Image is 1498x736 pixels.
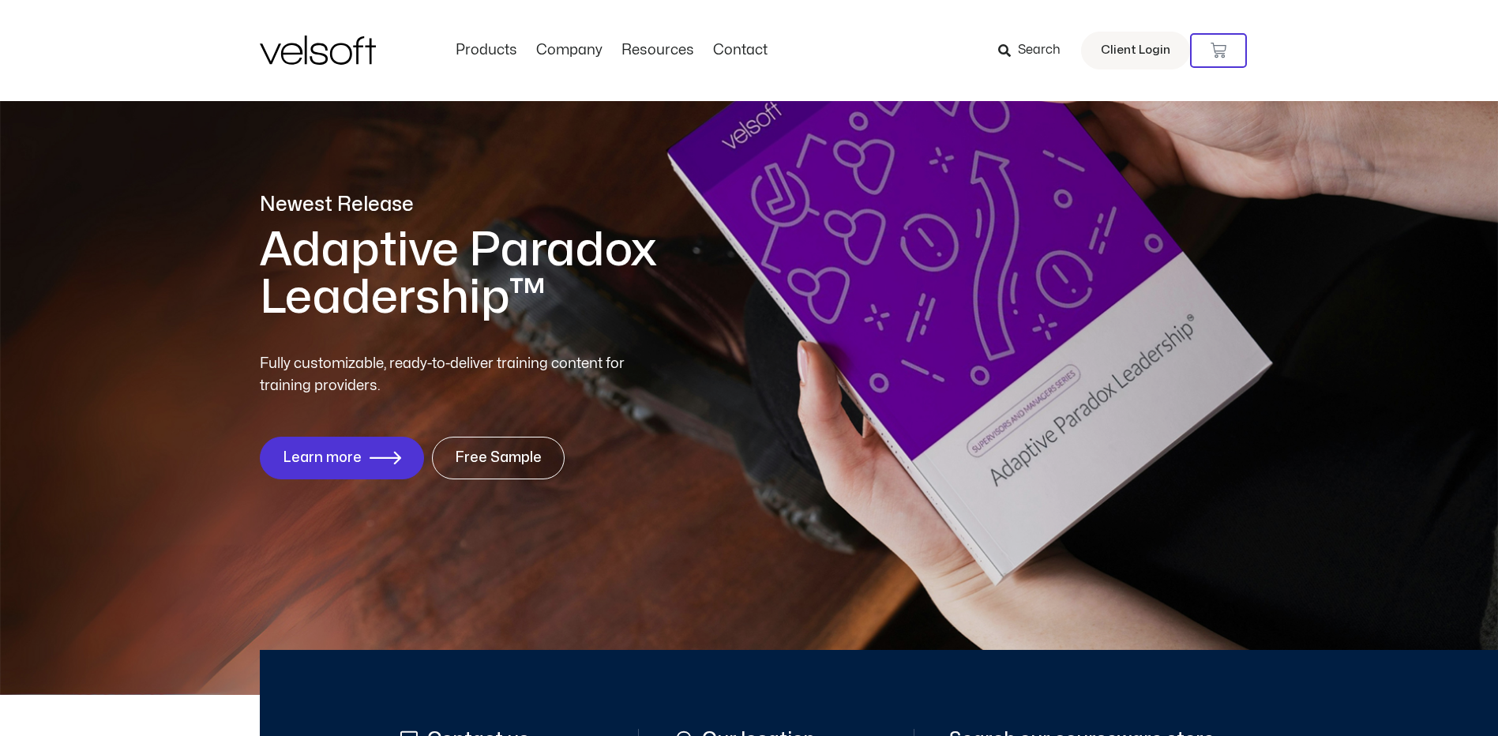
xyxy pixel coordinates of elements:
a: ContactMenu Toggle [704,42,777,59]
a: Client Login [1081,32,1190,69]
p: Newest Release [260,191,836,219]
h1: Adaptive Paradox Leadership™ [260,227,836,321]
span: Free Sample [455,450,542,466]
a: CompanyMenu Toggle [527,42,612,59]
nav: Menu [446,42,777,59]
img: Velsoft Training Materials [260,36,376,65]
span: Search [1018,40,1061,61]
a: Search [998,37,1072,64]
a: ResourcesMenu Toggle [612,42,704,59]
a: Free Sample [432,437,565,479]
a: ProductsMenu Toggle [446,42,527,59]
span: Client Login [1101,40,1170,61]
span: Learn more [283,450,362,466]
p: Fully customizable, ready-to-deliver training content for training providers. [260,353,653,397]
a: Learn more [260,437,424,479]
